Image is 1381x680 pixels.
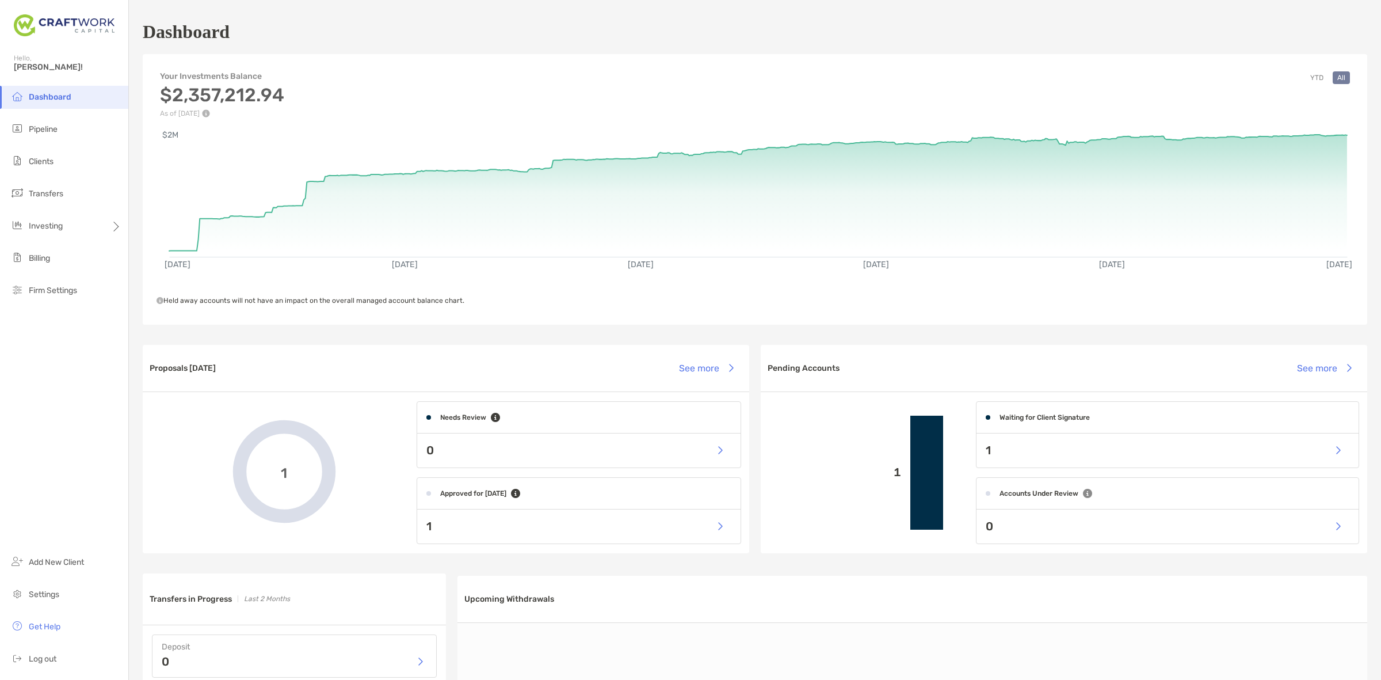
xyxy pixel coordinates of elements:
[29,590,59,599] span: Settings
[29,622,60,632] span: Get Help
[160,109,284,117] p: As of [DATE]
[29,92,71,102] span: Dashboard
[29,286,77,295] span: Firm Settings
[143,21,230,43] h1: Dashboard
[986,443,991,458] p: 1
[29,189,63,199] span: Transfers
[770,465,901,480] p: 1
[29,221,63,231] span: Investing
[10,89,24,103] img: dashboard icon
[10,283,24,297] img: firm-settings icon
[10,121,24,135] img: pipeline icon
[10,154,24,168] img: clients icon
[162,656,169,667] p: 0
[1288,355,1360,381] button: See more
[160,84,284,106] h3: $2,357,212.94
[14,62,121,72] span: [PERSON_NAME]!
[999,489,1078,497] h4: Accounts Under Review
[392,260,418,269] text: [DATE]
[628,260,654,269] text: [DATE]
[10,619,24,633] img: get-help icon
[10,186,24,200] img: transfers icon
[202,109,210,117] img: Performance Info
[999,413,1090,421] h4: Waiting for Client Signature
[1333,71,1350,84] button: All
[986,519,993,534] p: 0
[1306,71,1328,84] button: YTD
[29,654,56,664] span: Log out
[162,130,178,140] text: $2M
[10,587,24,601] img: settings icon
[281,464,287,480] span: 1
[29,157,54,166] span: Clients
[160,71,284,81] h4: Your Investments Balance
[162,642,427,652] h4: Deposit
[10,218,24,232] img: investing icon
[10,651,24,665] img: logout icon
[670,355,742,381] button: See more
[14,5,115,46] img: Zoe Logo
[29,557,84,567] span: Add New Client
[426,519,432,534] p: 1
[863,260,889,269] text: [DATE]
[10,554,24,568] img: add_new_client icon
[1099,260,1125,269] text: [DATE]
[150,363,216,373] h3: Proposals [DATE]
[1326,260,1352,269] text: [DATE]
[29,124,58,134] span: Pipeline
[10,250,24,264] img: billing icon
[426,443,434,458] p: 0
[440,489,506,497] h4: Approved for [DATE]
[157,297,464,305] span: Held away accounts will not have an impact on the overall managed account balance chart.
[150,594,232,604] h3: Transfers in Progress
[244,592,290,606] p: Last 2 Months
[440,413,486,421] h4: Needs Review
[165,260,190,269] text: [DATE]
[464,594,554,604] h3: Upcoming Withdrawals
[29,253,50,263] span: Billing
[768,363,840,373] h3: Pending Accounts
